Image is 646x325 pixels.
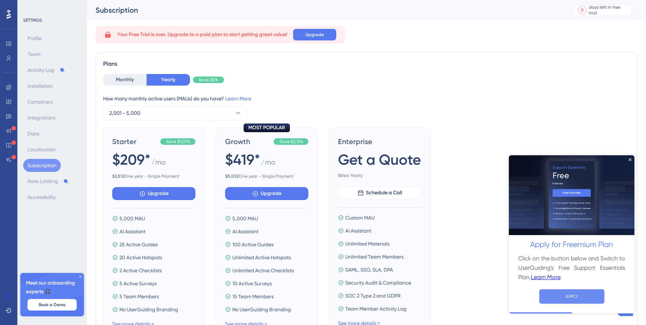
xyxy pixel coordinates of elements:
[261,189,282,198] span: Upgrade
[112,136,157,147] span: Starter
[119,266,162,275] span: 2 Active Checklists
[338,136,421,147] span: Enterprise
[199,77,218,83] span: Save 30%
[166,139,190,144] span: Save $1,076
[119,292,159,301] span: 5 Team Members
[9,99,116,127] h3: Click on the button below and Switch to UserGuiding's Free Support Essentials Plan.
[23,48,45,61] button: Team
[345,291,401,300] span: SOC 2 Type 2 and GDPR
[261,157,275,170] span: / mo
[366,188,402,197] span: Schedule a Call
[119,279,157,288] span: 5 Active Surveys
[112,173,195,179] span: One year - Single Payment
[112,174,124,179] b: $ 2,512
[345,304,406,313] span: Team Member Activity Log
[225,187,308,200] button: Upgrade
[338,173,421,178] span: Billed Yearly
[232,266,294,275] span: Unlimited Active Checklists
[112,187,195,200] button: Upgrade
[232,227,258,236] span: AI Assistant
[23,17,82,23] div: SETTINGS
[103,60,630,68] div: Plans
[23,32,46,45] button: Profile
[120,3,123,6] div: Close Preview
[2,4,15,17] img: launcher-image-alternative-text
[22,117,52,127] a: Learn More
[345,278,411,287] span: Security Audit & Compliance
[225,173,308,179] span: One year - Single Payment
[345,226,371,235] span: AI Assistant
[581,7,584,13] div: 0
[232,305,291,314] span: No UserGuiding Branding
[39,302,66,308] span: Book a Demo
[345,239,389,248] span: Unlimited Materials
[305,32,324,38] span: Upgrade
[232,214,258,223] span: 5,000 MAU
[148,189,169,198] span: Upgrade
[109,109,140,117] span: 2,001 - 5,000
[117,30,287,39] span: Your Free Trial is over. Upgrade to a paid plan to start getting great value!
[28,299,77,311] button: Book a Demo
[225,149,260,170] span: $419*
[147,74,190,86] button: Yearly
[279,139,303,144] span: Save $2,156
[23,127,44,140] button: Data
[151,157,166,170] span: / mo
[225,136,271,147] span: Growth
[232,279,272,288] span: 10 Active Surveys
[232,253,291,262] span: Unlimited Active Hotspots
[119,253,162,262] span: 20 Active Hotspots
[26,279,78,296] span: Meet our onboarding experts 🎧
[30,134,96,148] button: APPLY
[338,186,421,199] button: Schedule a Call
[345,213,375,222] span: Custom MAU
[293,29,336,40] button: Upgrade
[23,191,60,204] button: Accessibility
[23,64,69,77] button: Activity Log
[244,123,290,132] div: MOST POPULAR
[96,5,556,15] div: Subscription
[345,265,393,274] span: SAML, SSO, SLA, DPA
[112,149,151,170] span: $209*
[103,106,248,120] button: 2,001 - 5,000
[119,305,178,314] span: No UserGuiding Branding
[103,94,630,103] div: How many monthly active users (MAUs) do you have?
[103,74,147,86] button: Monthly
[23,143,60,156] button: Localization
[232,240,274,249] span: 100 Active Guides
[23,159,61,172] button: Subscription
[338,149,421,170] span: Get a Quote
[6,83,120,96] h2: Apply for Freemium Plan
[232,292,274,301] span: 15 Team Members
[23,95,57,108] button: Containers
[119,240,158,249] span: 25 Active Guides
[225,174,239,179] b: $ 5,032
[23,79,57,92] button: Installation
[345,252,404,261] span: Unlimited Team Members
[23,111,60,124] button: Integrations
[23,175,73,188] button: Rate Limiting
[225,96,251,101] a: Learn More
[119,214,145,223] span: 5,000 MAU
[119,227,145,236] span: AI Assistant
[589,4,629,16] div: days left in free trial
